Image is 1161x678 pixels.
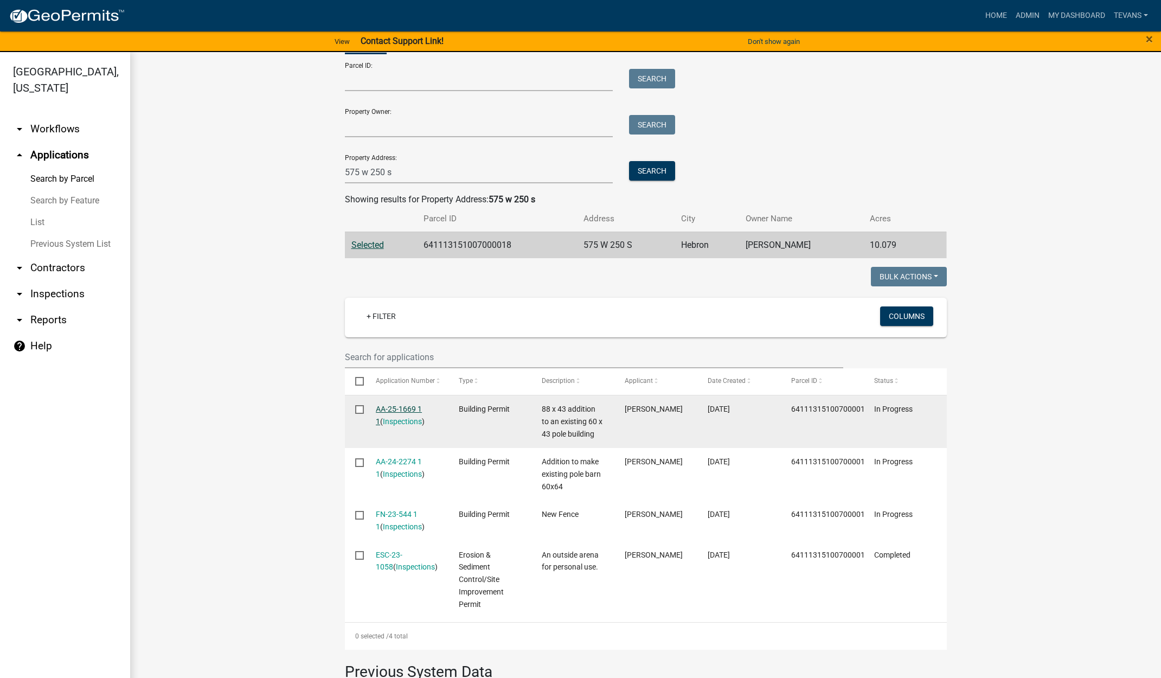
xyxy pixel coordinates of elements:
span: Tami Evans [625,510,683,519]
span: 05/01/2023 [708,510,730,519]
span: New Fence [542,510,579,519]
span: In Progress [874,457,913,466]
a: AA-24-2274 1 1 [376,457,422,478]
div: 4 total [345,623,947,650]
span: 04/28/2023 [708,551,730,559]
strong: Contact Support Link! [361,36,444,46]
span: Applicant [625,377,653,385]
a: Selected [351,240,384,250]
span: 0 selected / [355,632,389,640]
i: arrow_drop_down [13,261,26,274]
span: Date Created [708,377,746,385]
th: Address [577,206,675,232]
div: ( ) [376,508,438,533]
a: Home [981,5,1011,26]
div: ( ) [376,456,438,481]
span: 641113151007000018 [791,510,869,519]
span: Erosion & Sediment Control/Site Improvement Permit [459,551,504,609]
span: Building Permit [459,510,510,519]
a: ESC-23-1058 [376,551,402,572]
button: Columns [880,306,933,326]
span: Status [874,377,893,385]
button: Close [1146,33,1153,46]
span: In Progress [874,405,913,413]
span: Completed [874,551,910,559]
i: help [13,340,26,353]
span: Tami Evans [625,405,683,413]
span: Building Permit [459,405,510,413]
span: Application Number [376,377,435,385]
span: Type [459,377,473,385]
td: 575 W 250 S [577,232,675,258]
a: FN-23-544 1 1 [376,510,418,531]
i: arrow_drop_up [13,149,26,162]
span: Building Permit [459,457,510,466]
a: AA-25-1669 1 1 [376,405,422,426]
datatable-header-cell: Date Created [697,368,780,394]
th: Owner Name [739,206,863,232]
datatable-header-cell: Select [345,368,365,394]
span: Addition to make existing pole barn 60x64 [542,457,601,491]
button: Search [629,69,675,88]
a: View [330,33,354,50]
datatable-header-cell: Description [531,368,614,394]
td: 641113151007000018 [417,232,577,258]
td: 10.079 [863,232,926,258]
button: Search [629,161,675,181]
a: tevans [1109,5,1152,26]
td: Hebron [675,232,739,258]
input: Search for applications [345,346,844,368]
span: 88 x 43 addition to an existing 60 x 43 pole building [542,405,602,438]
button: Search [629,115,675,135]
th: Parcel ID [417,206,577,232]
button: Bulk Actions [871,267,947,286]
span: Description [542,377,575,385]
i: arrow_drop_down [13,314,26,327]
datatable-header-cell: Type [448,368,531,394]
span: 09/03/2025 [708,405,730,413]
a: My Dashboard [1044,5,1109,26]
a: Inspections [396,562,435,571]
datatable-header-cell: Application Number [365,368,448,394]
span: In Progress [874,510,913,519]
span: 12/04/2024 [708,457,730,466]
span: Tracy Thompson [625,457,683,466]
span: Parcel ID [791,377,817,385]
div: Showing results for Property Address: [345,193,947,206]
span: Meredith Phillis [625,551,683,559]
a: Inspections [383,470,422,478]
span: An outside arena for personal use. [542,551,599,572]
span: × [1146,31,1153,47]
button: Don't show again [743,33,804,50]
a: Inspections [383,417,422,426]
datatable-header-cell: Parcel ID [780,368,863,394]
i: arrow_drop_down [13,123,26,136]
datatable-header-cell: Status [863,368,946,394]
span: 641113151007000018 [791,405,869,413]
td: [PERSON_NAME] [739,232,863,258]
a: Admin [1011,5,1044,26]
div: ( ) [376,549,438,574]
span: 641113151007000018 [791,457,869,466]
a: Inspections [383,522,422,531]
div: ( ) [376,403,438,428]
span: 641113151007000018 [791,551,869,559]
datatable-header-cell: Applicant [614,368,697,394]
strong: 575 w 250 s [489,194,535,204]
th: City [675,206,739,232]
th: Acres [863,206,926,232]
i: arrow_drop_down [13,287,26,300]
a: + Filter [358,306,405,326]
